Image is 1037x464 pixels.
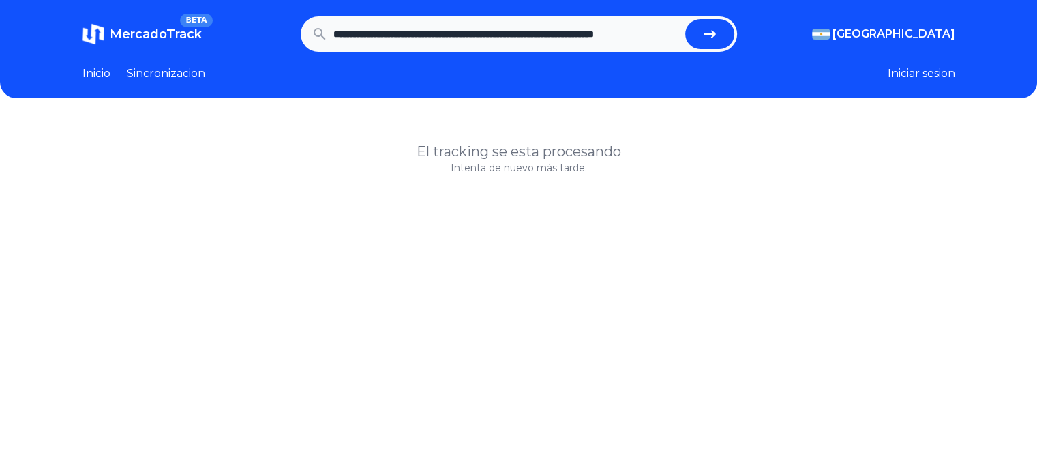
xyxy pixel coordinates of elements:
[888,66,955,82] button: Iniciar sesion
[812,29,830,40] img: Argentina
[82,161,955,175] p: Intenta de nuevo más tarde.
[812,26,955,42] button: [GEOGRAPHIC_DATA]
[82,142,955,161] h1: El tracking se esta procesando
[180,14,212,27] span: BETA
[82,23,104,45] img: MercadoTrack
[82,23,202,45] a: MercadoTrackBETA
[110,27,202,42] span: MercadoTrack
[82,66,110,82] a: Inicio
[832,26,955,42] span: [GEOGRAPHIC_DATA]
[127,66,205,82] a: Sincronizacion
